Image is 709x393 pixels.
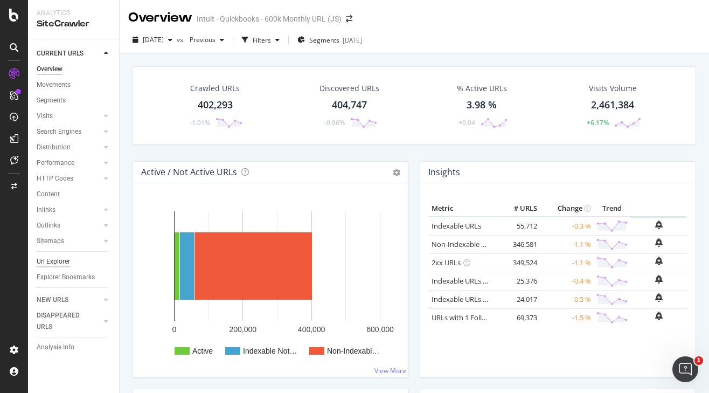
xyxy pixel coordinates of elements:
[190,83,240,94] div: Crawled URLs
[197,13,342,24] div: Intuit - Quickbooks - 600k Monthly URL (JS)
[432,276,522,286] a: Indexable URLs with Bad H1
[37,9,110,18] div: Analytics
[655,293,663,302] div: bell-plus
[428,165,460,180] h4: Insights
[467,98,497,112] div: 3.98 %
[37,157,101,169] a: Performance
[37,126,101,137] a: Search Engines
[540,272,594,290] td: -0.4 %
[37,95,112,106] a: Segments
[230,325,257,334] text: 200,000
[497,290,540,308] td: 24,017
[591,98,634,112] div: 2,461,384
[694,356,703,365] span: 1
[37,256,112,267] a: Url Explorer
[587,118,609,127] div: +6.17%
[655,312,663,320] div: bell-plus
[37,189,60,200] div: Content
[429,201,497,217] th: Metric
[37,310,101,333] a: DISAPPEARED URLS
[192,347,213,355] text: Active
[432,294,549,304] a: Indexable URLs with Bad Description
[457,83,507,94] div: % Active URLs
[37,48,84,59] div: CURRENT URLS
[432,258,461,267] a: 2xx URLs
[655,220,663,229] div: bell-plus
[37,294,68,306] div: NEW URLS
[143,35,164,44] span: 2025 Aug. 15th
[253,36,271,45] div: Filters
[432,221,481,231] a: Indexable URLs
[432,239,497,249] a: Non-Indexable URLs
[142,201,400,369] svg: A chart.
[540,290,594,308] td: -0.5 %
[293,31,366,49] button: Segments[DATE]
[540,201,594,217] th: Change
[540,235,594,253] td: -1.1 %
[37,142,101,153] a: Distribution
[198,98,233,112] div: 402,293
[37,111,53,122] div: Visits
[37,204,55,216] div: Inlinks
[37,79,112,91] a: Movements
[655,238,663,247] div: bell-plus
[128,31,177,49] button: [DATE]
[37,173,101,184] a: HTTP Codes
[497,217,540,236] td: 55,712
[37,126,81,137] div: Search Engines
[37,204,101,216] a: Inlinks
[37,272,112,283] a: Explorer Bookmarks
[37,173,73,184] div: HTTP Codes
[366,325,394,334] text: 600,000
[309,36,339,45] span: Segments
[37,18,110,30] div: SiteCrawler
[37,272,95,283] div: Explorer Bookmarks
[589,83,637,94] div: Visits Volume
[37,64,112,75] a: Overview
[37,236,101,247] a: Sitemaps
[374,366,406,375] a: View More
[540,217,594,236] td: -0.3 %
[37,220,101,231] a: Outlinks
[332,98,367,112] div: 404,747
[37,236,64,247] div: Sitemaps
[298,325,325,334] text: 400,000
[37,157,74,169] div: Performance
[177,35,185,44] span: vs
[655,275,663,284] div: bell-plus
[672,356,698,382] iframe: Intercom live chat
[238,31,284,49] button: Filters
[190,118,210,127] div: -1.01%
[37,342,74,353] div: Analysis Info
[324,118,345,127] div: -0.96%
[185,35,216,44] span: Previous
[243,347,297,355] text: Indexable Not…
[497,272,540,290] td: 25,376
[655,257,663,265] div: bell-plus
[172,325,177,334] text: 0
[128,9,192,27] div: Overview
[37,79,71,91] div: Movements
[346,15,352,23] div: arrow-right-arrow-left
[37,48,101,59] a: CURRENT URLS
[37,64,62,75] div: Overview
[37,142,71,153] div: Distribution
[432,313,511,322] a: URLs with 1 Follow Inlink
[540,308,594,327] td: -1.5 %
[458,118,475,127] div: +0.04
[37,189,112,200] a: Content
[497,235,540,253] td: 346,581
[37,256,70,267] div: Url Explorer
[540,253,594,272] td: -1.1 %
[343,36,362,45] div: [DATE]
[37,111,101,122] a: Visits
[141,165,237,180] h4: Active / Not Active URLs
[393,169,400,176] i: Options
[497,308,540,327] td: 69,373
[594,201,630,217] th: Trend
[319,83,379,94] div: Discovered URLs
[497,253,540,272] td: 349,524
[37,342,112,353] a: Analysis Info
[37,95,66,106] div: Segments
